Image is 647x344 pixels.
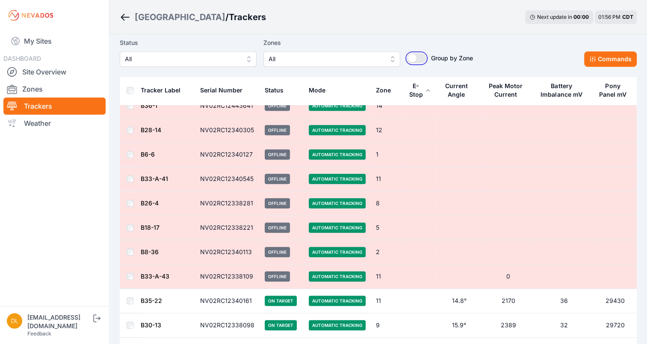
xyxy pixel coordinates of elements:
[7,9,55,22] img: Nevados
[120,38,257,48] label: Status
[309,198,366,208] span: Automatic Tracking
[263,51,400,67] button: All
[371,94,403,118] td: 14
[584,51,637,67] button: Commands
[195,264,260,289] td: NV02RC12338109
[265,86,284,95] div: Status
[599,76,632,105] button: Pony Panel mV
[265,101,290,111] span: Offline
[200,86,242,95] div: Serial Number
[141,273,169,280] a: B33-A-43
[309,101,366,111] span: Automatic Tracking
[3,55,41,62] span: DASHBOARD
[141,199,159,207] a: B26-4
[195,94,260,118] td: NV02RC12443641
[269,54,383,64] span: All
[141,126,161,133] a: B28-14
[195,313,260,338] td: NV02RC12338098
[408,82,424,99] div: E-Stop
[408,76,431,105] button: E-Stop
[195,240,260,264] td: NV02RC12340113
[594,289,637,313] td: 29430
[141,151,155,158] a: B6-6
[371,118,403,142] td: 12
[371,240,403,264] td: 2
[537,14,572,20] span: Next update in
[535,313,594,338] td: 32
[309,320,366,330] span: Automatic Tracking
[265,296,297,306] span: On Target
[225,11,229,23] span: /
[27,330,51,337] a: Feedback
[309,149,366,160] span: Automatic Tracking
[200,80,249,101] button: Serial Number
[3,98,106,115] a: Trackers
[371,142,403,167] td: 1
[441,76,477,105] button: Current Angle
[599,82,626,99] div: Pony Panel mV
[141,175,168,182] a: B33-A-41
[195,191,260,216] td: NV02RC12338281
[265,174,290,184] span: Offline
[540,82,583,99] div: Battery Imbalance mV
[3,31,106,51] a: My Sites
[482,264,535,289] td: 0
[309,247,366,257] span: Automatic Tracking
[371,264,403,289] td: 11
[141,297,162,304] a: B35-22
[27,313,92,330] div: [EMAIL_ADDRESS][DOMAIN_NAME]
[436,313,482,338] td: 15.9°
[120,51,257,67] button: All
[482,313,535,338] td: 2389
[3,115,106,132] a: Weather
[573,14,589,21] div: 00 : 00
[141,102,157,109] a: B36-1
[371,167,403,191] td: 11
[436,289,482,313] td: 14.8°
[3,63,106,80] a: Site Overview
[598,14,620,20] span: 01:56 PM
[265,125,290,135] span: Offline
[141,86,180,95] div: Tracker Label
[594,313,637,338] td: 29720
[141,80,187,101] button: Tracker Label
[371,289,403,313] td: 11
[125,54,239,64] span: All
[265,320,297,330] span: On Target
[309,125,366,135] span: Automatic Tracking
[229,11,266,23] h3: Trackers
[265,198,290,208] span: Offline
[263,38,400,48] label: Zones
[141,248,159,255] a: B8-36
[431,54,473,62] span: Group by Zone
[265,222,290,233] span: Offline
[7,313,22,329] img: dlay@prim.com
[120,6,266,28] nav: Breadcrumb
[195,289,260,313] td: NV02RC12340161
[195,142,260,167] td: NV02RC12340127
[309,222,366,233] span: Automatic Tracking
[309,271,366,282] span: Automatic Tracking
[535,289,594,313] td: 36
[195,167,260,191] td: NV02RC12340545
[376,80,398,101] button: Zone
[3,80,106,98] a: Zones
[487,82,524,99] div: Peak Motor Current
[482,289,535,313] td: 2170
[371,216,403,240] td: 5
[487,76,529,105] button: Peak Motor Current
[441,82,472,99] div: Current Angle
[622,14,633,20] span: CDT
[141,321,161,329] a: B30-13
[135,11,225,23] a: [GEOGRAPHIC_DATA]
[309,80,332,101] button: Mode
[195,118,260,142] td: NV02RC12340305
[309,86,325,95] div: Mode
[371,191,403,216] td: 8
[265,247,290,257] span: Offline
[309,296,366,306] span: Automatic Tracking
[376,86,391,95] div: Zone
[540,76,589,105] button: Battery Imbalance mV
[195,216,260,240] td: NV02RC12338221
